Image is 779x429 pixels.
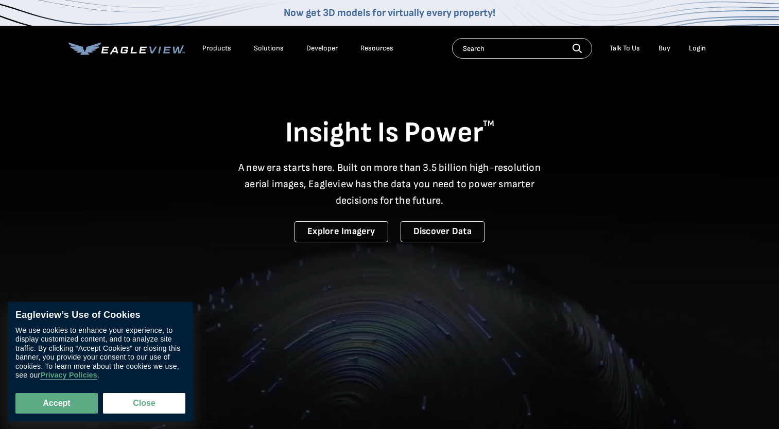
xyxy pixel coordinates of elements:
button: Accept [15,393,98,414]
div: Products [202,44,231,53]
a: Now get 3D models for virtually every property! [284,7,495,19]
a: Developer [306,44,338,53]
p: A new era starts here. Built on more than 3.5 billion high-resolution aerial images, Eagleview ha... [232,159,547,209]
div: We use cookies to enhance your experience, to display customized content, and to analyze site tra... [15,326,185,380]
button: Close [103,393,185,414]
sup: TM [483,119,494,129]
div: Talk To Us [610,44,640,53]
div: Login [689,44,706,53]
a: Discover Data [401,221,484,242]
div: Eagleview’s Use of Cookies [15,310,185,321]
a: Explore Imagery [295,221,388,242]
div: Resources [360,44,393,53]
div: Solutions [254,44,284,53]
input: Search [452,38,592,59]
a: Buy [659,44,670,53]
a: Privacy Policies [40,371,97,380]
h1: Insight Is Power [68,115,711,151]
